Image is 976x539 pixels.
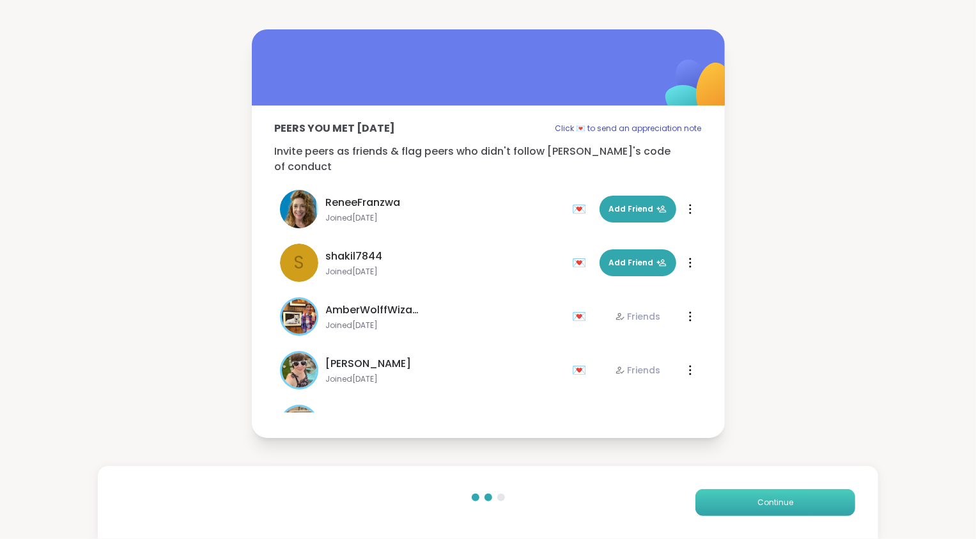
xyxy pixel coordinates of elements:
[615,364,661,377] div: Friends
[326,213,565,223] span: Joined [DATE]
[326,249,383,264] span: shakil7844
[573,199,592,219] div: 💌
[275,121,396,136] p: Peers you met [DATE]
[275,144,702,175] p: Invite peers as friends & flag peers who didn't follow [PERSON_NAME]'s code of conduct
[326,320,565,331] span: Joined [DATE]
[326,267,565,277] span: Joined [DATE]
[326,374,565,384] span: Joined [DATE]
[282,353,316,387] img: Adrienne_QueenOfTheDawn
[326,356,412,371] span: [PERSON_NAME]
[280,190,318,228] img: ReneeFranzwa
[609,257,667,269] span: Add Friend
[695,489,855,516] button: Continue
[615,310,661,323] div: Friends
[326,195,401,210] span: ReneeFranzwa
[282,407,316,441] img: Jill_B_Gratitude
[600,249,676,276] button: Add Friend
[573,306,592,327] div: 💌
[609,203,667,215] span: Add Friend
[293,249,304,276] span: s
[573,360,592,380] div: 💌
[757,497,793,508] span: Continue
[573,253,592,273] div: 💌
[635,26,763,153] img: ShareWell Logomark
[282,299,316,334] img: AmberWolffWizard
[600,196,676,223] button: Add Friend
[326,410,414,425] span: Jill_B_Gratitude
[326,302,422,318] span: AmberWolffWizard
[555,121,702,136] p: Click 💌 to send an appreciation note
